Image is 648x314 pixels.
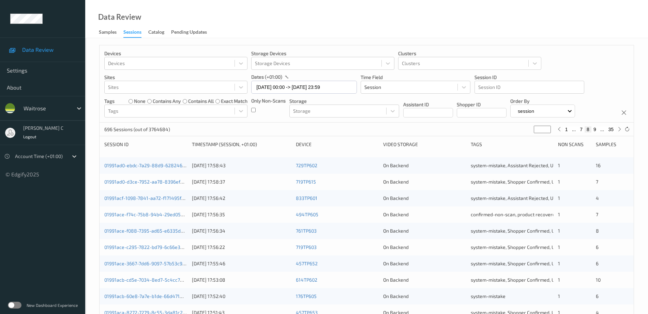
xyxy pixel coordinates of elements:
span: system-mistake, Shopper Confirmed, Unusual-Activity [471,277,587,283]
p: 696 Sessions (out of 3764684) [104,126,170,133]
a: Sessions [123,28,148,38]
p: Session ID [474,74,584,81]
span: 7 [596,179,598,185]
a: 01991ace-3667-7dd6-9097-57b53c9ad0dc [104,261,196,266]
span: 6 [596,293,599,299]
a: Catalog [148,28,171,37]
p: Storage [289,98,399,105]
div: On Backend [383,162,466,169]
div: [DATE] 17:53:08 [192,277,291,283]
a: 494TP605 [296,211,318,217]
span: 6 [596,244,599,250]
div: Samples [99,29,117,37]
div: Device [296,141,379,148]
div: On Backend [383,227,466,234]
div: Sessions [123,29,141,38]
button: ... [570,126,578,132]
a: 457TP652 [296,261,318,266]
div: Tags [471,141,554,148]
a: 01991ad0-d3ce-7952-aa78-8396ef6f8651 [104,179,195,185]
div: On Backend [383,178,466,185]
span: system-mistake, Shopper Confirmed, Unusual-Activity [471,179,587,185]
span: 4 [596,195,599,201]
span: 6 [596,261,599,266]
label: contains any [153,98,181,105]
a: 176TP605 [296,293,317,299]
a: 01991acb-cd5e-7034-8ed7-5c4cc742cb84 [104,277,197,283]
span: system-mistake [471,293,506,299]
a: 761TP603 [296,228,317,234]
span: system-mistake, Shopper Confirmed, Unusual-Activity [471,244,587,250]
a: 01991ace-f74c-75b8-94b4-29ed057039b5 [104,211,197,217]
a: 719TP603 [296,244,317,250]
p: Order By [510,98,575,105]
label: contains all [188,98,214,105]
label: none [134,98,146,105]
div: On Backend [383,211,466,218]
a: 01991acf-1098-7841-aa72-f171495f3604 [104,195,193,201]
a: 719TP615 [296,179,316,185]
div: On Backend [383,260,466,267]
p: Time Field [361,74,470,81]
span: 10 [596,277,601,283]
p: Shopper ID [457,101,507,108]
div: [DATE] 17:58:43 [192,162,291,169]
span: system-mistake, Assistant Rejected, Unusual-Activity [471,162,586,168]
a: 01991acb-60e8-7a7e-b1de-66d471ff5f4f [104,293,192,299]
a: 01991ace-c295-7822-bd79-6c66e3a0a2c7 [104,244,196,250]
div: Video Storage [383,141,466,148]
div: On Backend [383,277,466,283]
div: [DATE] 17:56:34 [192,227,291,234]
div: On Backend [383,244,466,251]
a: Pending Updates [171,28,214,37]
div: On Backend [383,195,466,202]
p: Tags [104,98,115,105]
span: 1 [558,228,560,234]
span: system-mistake, Shopper Confirmed, Unusual-Activity [471,228,587,234]
span: 1 [558,293,560,299]
span: system-mistake, Shopper Confirmed, Unusual-Activity [471,261,587,266]
p: Clusters [398,50,541,57]
span: confirmed-non-scan, product recovered, recovered product, Shopper Confirmed [471,211,645,217]
span: 1 [558,195,560,201]
div: [DATE] 17:56:22 [192,244,291,251]
p: dates (+01:00) [251,74,282,80]
a: 01991ace-f088-7395-ad65-e6335dd8fe29 [104,228,196,234]
div: Session ID [104,141,187,148]
p: session [515,108,537,114]
div: Catalog [148,29,164,37]
p: Assistant ID [403,101,453,108]
span: 8 [596,228,599,234]
div: On Backend [383,293,466,300]
div: Data Review [98,14,141,20]
a: 614TP602 [296,277,317,283]
span: 7 [596,211,598,217]
div: [DATE] 17:56:35 [192,211,291,218]
span: 16 [596,162,601,168]
p: Storage Devices [251,50,394,57]
p: Devices [104,50,247,57]
a: 833TP601 [296,195,317,201]
span: 1 [558,261,560,266]
span: 1 [558,179,560,185]
label: exact match [221,98,247,105]
button: 9 [591,126,598,132]
button: 8 [585,126,591,132]
span: system-mistake, Assistant Rejected, Unusual-Activity [471,195,586,201]
a: Samples [99,28,123,37]
button: ... [598,126,606,132]
span: 1 [558,162,560,168]
span: 1 [558,277,560,283]
div: [DATE] 17:55:46 [192,260,291,267]
button: 35 [606,126,616,132]
div: Non Scans [558,141,591,148]
div: [DATE] 17:56:42 [192,195,291,202]
div: Timestamp (Session, +01:00) [192,141,291,148]
a: 729TP602 [296,162,317,168]
a: 01991ad0-ebdc-7a29-88d9-62824648a336 [104,162,199,168]
div: [DATE] 17:58:37 [192,178,291,185]
div: Pending Updates [171,29,207,37]
p: Sites [104,74,247,81]
p: Only Non-Scans [251,97,286,104]
button: 1 [563,126,570,132]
